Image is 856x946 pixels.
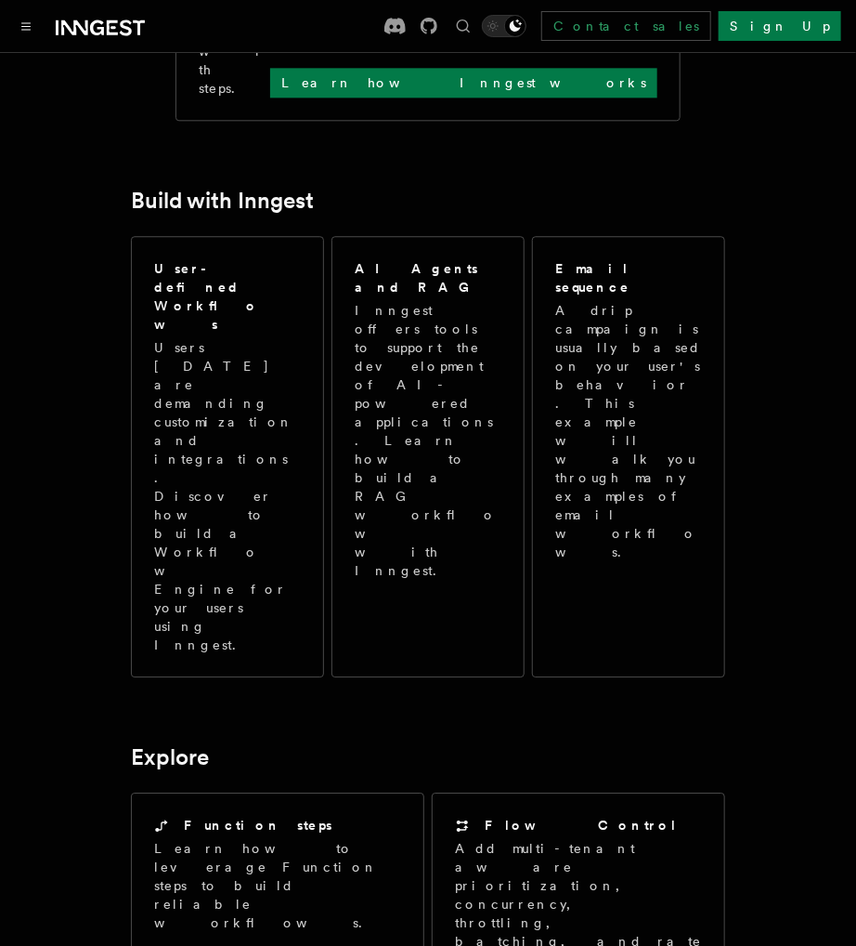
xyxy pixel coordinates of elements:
[355,259,501,296] h2: AI Agents and RAG
[482,15,526,37] button: Toggle dark mode
[719,11,841,41] a: Sign Up
[131,188,314,214] a: Build with Inngest
[131,236,324,677] a: User-defined WorkflowsUsers [DATE] are demanding customization and integrations. Discover how to ...
[131,744,209,770] a: Explore
[154,338,301,654] p: Users [DATE] are demanding customization and integrations. Discover how to build a Workflow Engin...
[281,73,646,92] p: Learn how Inngest works
[555,259,702,296] h2: Email sequence
[452,15,474,37] button: Find something...
[154,839,401,932] p: Learn how to leverage Function steps to build reliable workflows.
[355,301,501,580] p: Inngest offers tools to support the development of AI-powered applications. Learn how to build a ...
[532,236,725,677] a: Email sequenceA drip campaign is usually based on your user's behavior. This example will walk yo...
[270,68,657,98] a: Learn how Inngest works
[15,15,37,37] button: Toggle navigation
[555,301,702,561] p: A drip campaign is usually based on your user's behavior. This example will walk you through many...
[331,236,525,677] a: AI Agents and RAGInngest offers tools to support the development of AI-powered applications. Lear...
[154,259,301,334] h2: User-defined Workflows
[485,816,678,834] h2: Flow Control
[184,816,332,834] h2: Function steps
[541,11,711,41] a: Contact sales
